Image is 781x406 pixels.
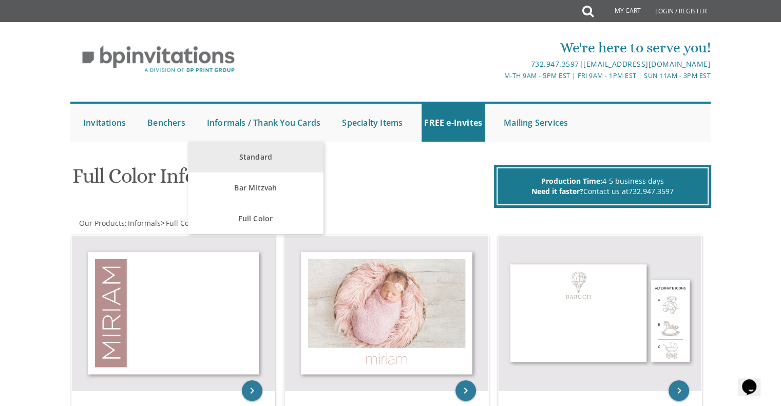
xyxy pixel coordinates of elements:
[70,38,246,81] img: BP Invitation Loft
[188,142,323,172] a: Standard
[72,236,275,391] img: Baby Informal Style 1
[422,104,485,142] a: FREE e-Invites
[188,203,323,234] a: Full Color
[497,167,709,205] div: 4-5 business days Contact us at
[284,37,711,58] div: We're here to serve you!
[127,218,161,228] a: Informals
[501,104,570,142] a: Mailing Services
[78,218,125,228] a: Our Products
[284,70,711,81] div: M-Th 9am - 5pm EST | Fri 9am - 1pm EST | Sun 11am - 3pm EST
[285,236,488,391] img: Baby Informal Style 2
[188,172,323,203] a: Bar Mitzvah
[738,365,771,396] iframe: chat widget
[499,236,702,391] img: Baby Informal Style 3
[242,380,262,401] a: keyboard_arrow_right
[628,186,674,196] a: 732.947.3597
[530,59,579,69] a: 732.947.3597
[161,218,233,228] span: >
[165,218,233,228] a: Full Color Informals
[145,104,188,142] a: Benchers
[531,186,583,196] span: Need it faster?
[70,218,391,228] div: :
[81,104,128,142] a: Invitations
[166,218,233,228] span: Full Color Informals
[583,59,711,69] a: [EMAIL_ADDRESS][DOMAIN_NAME]
[669,380,689,401] a: keyboard_arrow_right
[541,176,602,186] span: Production Time:
[455,380,476,401] a: keyboard_arrow_right
[72,165,491,195] h1: Full Color Informals
[593,1,648,22] a: My Cart
[284,58,711,70] div: |
[204,104,323,142] a: Informals / Thank You Cards
[128,218,161,228] span: Informals
[339,104,405,142] a: Specialty Items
